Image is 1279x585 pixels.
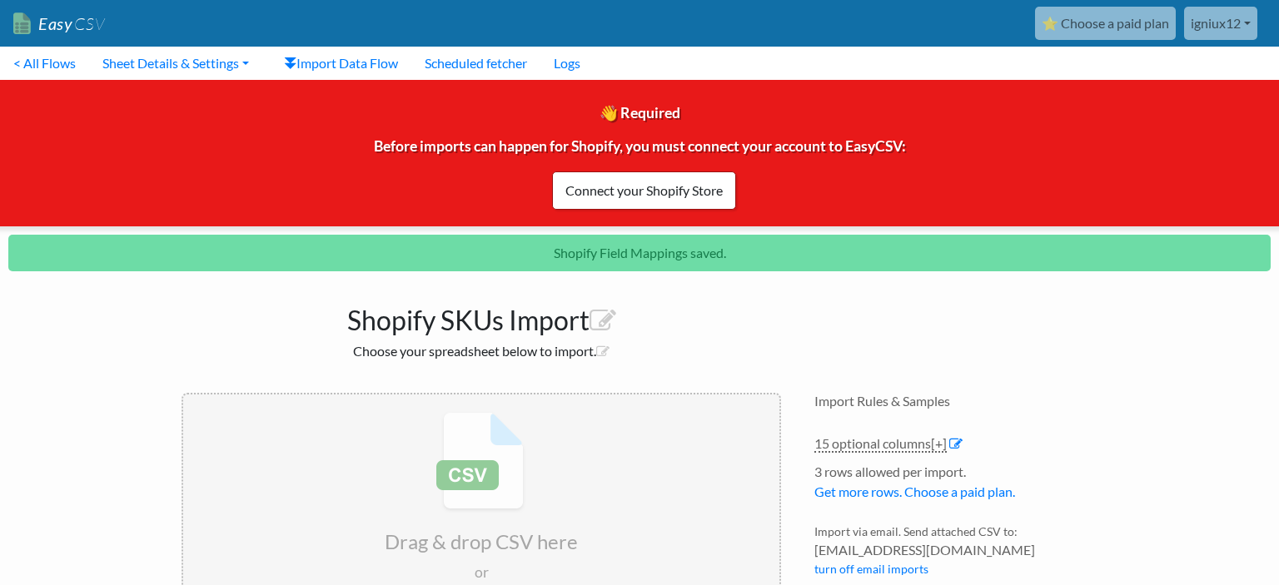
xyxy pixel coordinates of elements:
span: [+] [931,435,947,451]
a: igniux12 [1184,7,1257,40]
a: Import Data Flow [271,47,411,80]
a: Logs [540,47,594,80]
a: Get more rows. Choose a paid plan. [814,483,1015,499]
li: 3 rows allowed per import. [814,462,1097,510]
h4: Import Rules & Samples [814,393,1097,409]
a: Sheet Details & Settings [89,47,262,80]
a: 15 optional columns[+] [814,435,947,453]
a: turn off email imports [814,562,928,576]
a: Connect your Shopify Store [552,171,736,210]
span: CSV [72,13,105,34]
a: Scheduled fetcher [411,47,540,80]
p: Shopify Field Mappings saved. [8,235,1271,271]
span: 👋 Required Before imports can happen for Shopify, you must connect your account to EasyCSV: [374,104,906,194]
h1: Shopify SKUs Import [182,296,781,336]
h2: Choose your spreadsheet below to import. [182,343,781,359]
a: EasyCSV [13,7,105,41]
span: [EMAIL_ADDRESS][DOMAIN_NAME] [814,540,1097,560]
a: ⭐ Choose a paid plan [1035,7,1176,40]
